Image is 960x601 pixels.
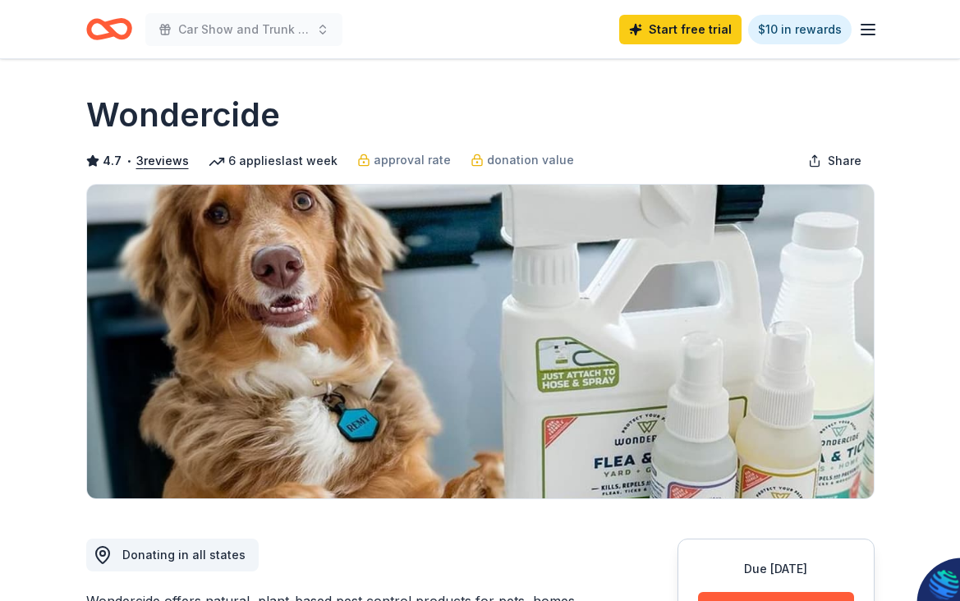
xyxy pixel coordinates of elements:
img: Image for Wondercide [87,185,874,498]
a: $10 in rewards [748,15,852,44]
a: approval rate [357,150,451,170]
button: 3reviews [136,151,189,171]
a: Home [86,10,132,48]
a: Start free trial [619,15,742,44]
span: • [126,154,131,167]
span: Car Show and Trunk or Treat Family Zone [178,20,310,39]
div: Due [DATE] [698,559,854,579]
span: Donating in all states [122,548,246,562]
div: 6 applies last week [209,151,338,171]
span: donation value [487,150,574,170]
button: Share [795,145,875,177]
button: Car Show and Trunk or Treat Family Zone [145,13,342,46]
span: Share [828,151,861,171]
h1: Wondercide [86,92,280,138]
a: donation value [471,150,574,170]
span: approval rate [374,150,451,170]
span: 4.7 [103,151,122,171]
